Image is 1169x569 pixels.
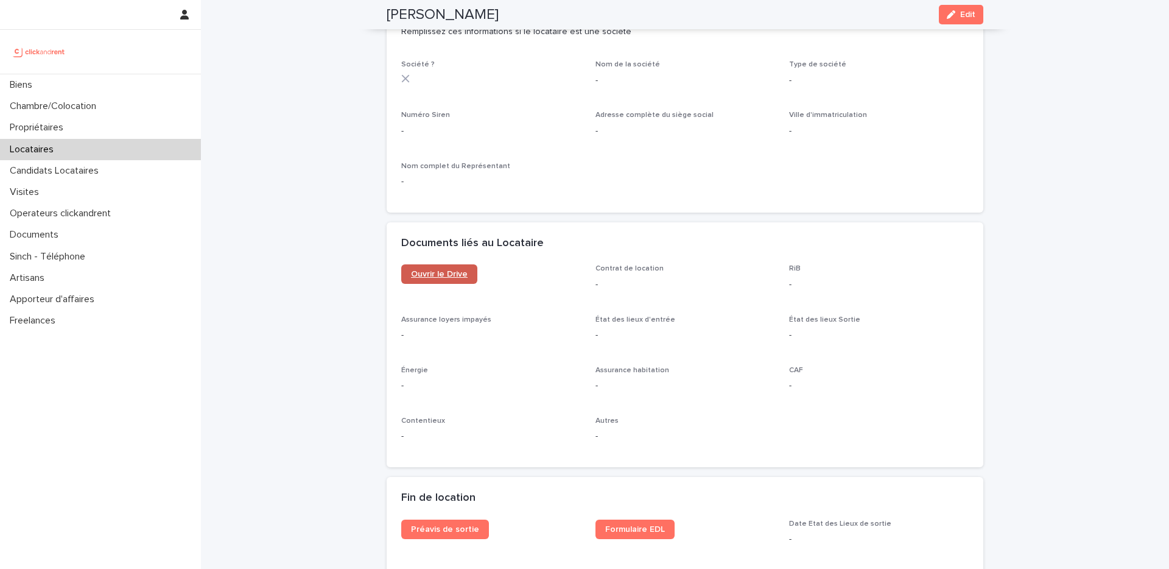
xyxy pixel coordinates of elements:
p: Apporteur d'affaires [5,294,104,305]
p: - [789,380,969,392]
p: Candidats Locataires [5,165,108,177]
span: CAF [789,367,803,374]
span: Adresse complète du siège social [595,111,714,119]
span: RiB [789,265,801,272]
p: Chambre/Colocation [5,101,106,112]
p: Remplissez ces informations si le locataire est une société [401,26,964,37]
p: - [789,125,969,138]
span: Énergie [401,367,428,374]
h2: Fin de location [401,492,476,505]
span: Edit [960,10,975,19]
span: Assurance loyers impayés [401,316,491,323]
p: - [401,125,581,138]
span: Numéro Siren [401,111,450,119]
p: - [401,430,581,443]
p: - [595,278,775,291]
span: Formulaire EDL [605,525,665,534]
p: - [789,278,969,291]
span: Ville d'immatriculation [789,111,867,119]
p: Propriétaires [5,122,73,133]
p: - [595,125,775,138]
h2: Documents liés au Locataire [401,237,544,250]
p: Freelances [5,315,65,327]
span: Contrat de location [595,265,664,272]
p: - [595,430,775,443]
p: Visites [5,186,49,198]
p: - [401,175,581,188]
span: Date Etat des Lieux de sortie [789,520,891,528]
p: - [595,74,775,87]
span: Préavis de sortie [411,525,479,534]
span: Autres [595,417,619,425]
p: - [401,329,581,342]
p: - [789,533,969,546]
h2: [PERSON_NAME] [387,6,499,24]
span: Ouvrir le Drive [411,270,468,278]
button: Edit [939,5,983,24]
p: - [595,380,775,392]
span: Nom complet du Représentant [401,163,510,170]
span: État des lieux d'entrée [595,316,675,323]
a: Ouvrir le Drive [401,264,477,284]
img: UCB0brd3T0yccxBKYDjQ [10,40,69,64]
span: Société ? [401,61,435,68]
span: Type de société [789,61,846,68]
p: - [789,329,969,342]
a: Préavis de sortie [401,520,489,539]
span: Assurance habitation [595,367,669,374]
p: - [789,74,969,87]
p: Sinch - Téléphone [5,251,95,263]
p: Documents [5,229,68,241]
p: - [595,329,775,342]
p: Operateurs clickandrent [5,208,121,219]
p: Artisans [5,272,54,284]
p: - [401,380,581,392]
span: État des lieux Sortie [789,316,860,323]
span: Contentieux [401,417,445,425]
p: Locataires [5,144,63,155]
span: Nom de la société [595,61,660,68]
a: Formulaire EDL [595,520,675,539]
p: Biens [5,79,42,91]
